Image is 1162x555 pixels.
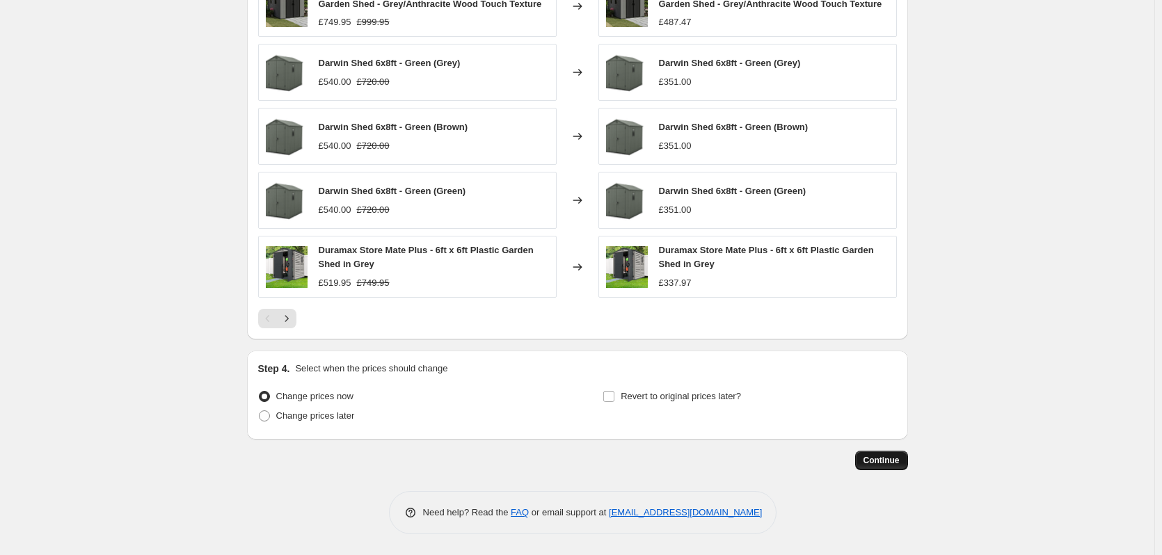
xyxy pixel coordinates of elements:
span: Darwin Shed 6x8ft - Green (Green) [659,186,806,196]
span: or email support at [529,507,609,517]
img: 6x6-with-light-updated-exterior_80x.png [606,246,648,288]
img: Keter_March_2023_Darwin_line_6X8_Dark_Green_Side_window_Approved_door_handle_Face_left_StandAlone... [606,51,648,93]
strike: £720.00 [357,203,390,217]
div: £540.00 [319,139,351,153]
span: Need help? Read the [423,507,511,517]
img: Keter_March_2023_Darwin_line_6X8_Dark_Green_Side_window_Approved_door_handle_Face_left_StandAlone... [606,179,648,221]
div: £540.00 [319,203,351,217]
div: £749.95 [319,15,351,29]
h2: Step 4. [258,362,290,376]
img: Keter_March_2023_Darwin_line_6X8_Dark_Green_Side_window_Approved_door_handle_Face_left_StandAlone... [266,51,308,93]
div: £337.97 [659,276,692,290]
strike: £749.95 [357,276,390,290]
span: Revert to original prices later? [621,391,741,401]
img: 6x6-with-light-updated-exterior_80x.png [266,246,308,288]
span: Darwin Shed 6x8ft - Green (Green) [319,186,466,196]
div: £351.00 [659,203,692,217]
div: £487.47 [659,15,692,29]
span: Duramax Store Mate Plus - 6ft x 6ft Plastic Garden Shed in Grey [319,245,534,269]
button: Continue [855,451,908,470]
img: Keter_March_2023_Darwin_line_6X8_Dark_Green_Side_window_Approved_door_handle_Face_left_StandAlone... [266,179,308,221]
strike: £720.00 [357,139,390,153]
span: Change prices now [276,391,353,401]
button: Next [277,309,296,328]
span: Continue [863,455,900,466]
a: FAQ [511,507,529,517]
span: Darwin Shed 6x8ft - Green (Grey) [319,58,461,68]
img: Keter_March_2023_Darwin_line_6X8_Dark_Green_Side_window_Approved_door_handle_Face_left_StandAlone... [266,115,308,157]
span: Darwin Shed 6x8ft - Green (Grey) [659,58,801,68]
a: [EMAIL_ADDRESS][DOMAIN_NAME] [609,507,762,517]
p: Select when the prices should change [295,362,447,376]
div: £519.95 [319,276,351,290]
div: £540.00 [319,75,351,89]
nav: Pagination [258,309,296,328]
div: £351.00 [659,75,692,89]
img: Keter_March_2023_Darwin_line_6X8_Dark_Green_Side_window_Approved_door_handle_Face_left_StandAlone... [606,115,648,157]
span: Darwin Shed 6x8ft - Green (Brown) [659,122,809,132]
strike: £999.95 [357,15,390,29]
span: Change prices later [276,410,355,421]
span: Duramax Store Mate Plus - 6ft x 6ft Plastic Garden Shed in Grey [659,245,874,269]
span: Darwin Shed 6x8ft - Green (Brown) [319,122,468,132]
div: £351.00 [659,139,692,153]
strike: £720.00 [357,75,390,89]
